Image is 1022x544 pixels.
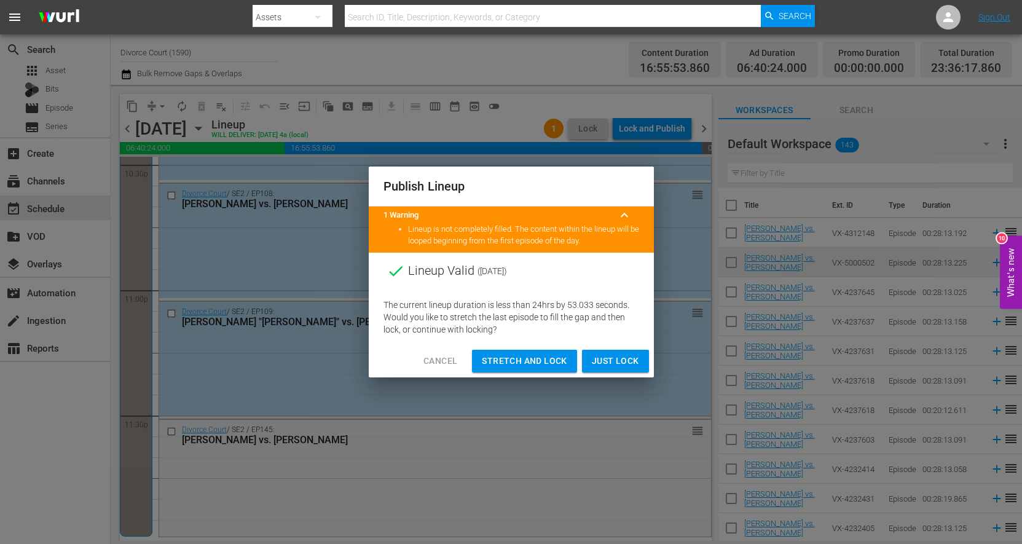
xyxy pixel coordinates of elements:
button: Open Feedback Widget [1000,235,1022,309]
span: ( [DATE] ) [478,262,507,280]
span: Search [779,5,811,27]
span: Cancel [423,353,457,369]
img: ans4CAIJ8jUAAAAAAAAAAAAAAAAAAAAAAAAgQb4GAAAAAAAAAAAAAAAAAAAAAAAAJMjXAAAAAAAAAAAAAAAAAAAAAAAAgAT5G... [29,3,88,32]
div: 10 [997,233,1007,243]
span: menu [7,10,22,25]
title: 1 Warning [383,210,610,221]
button: Cancel [414,350,467,373]
li: Lineup is not completely filled. The content within the lineup will be looped beginning from the ... [408,224,639,246]
span: keyboard_arrow_up [617,208,632,223]
button: Just Lock [582,350,649,373]
h2: Publish Lineup [383,176,639,196]
div: Lineup Valid [369,253,654,290]
button: keyboard_arrow_up [610,200,639,230]
a: Sign Out [978,12,1010,22]
div: The current lineup duration is less than 24hrs by 53.033 seconds. Would you like to stretch the l... [369,290,654,345]
span: Stretch and Lock [482,353,567,369]
button: Stretch and Lock [472,350,576,373]
span: Just Lock [592,353,639,369]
